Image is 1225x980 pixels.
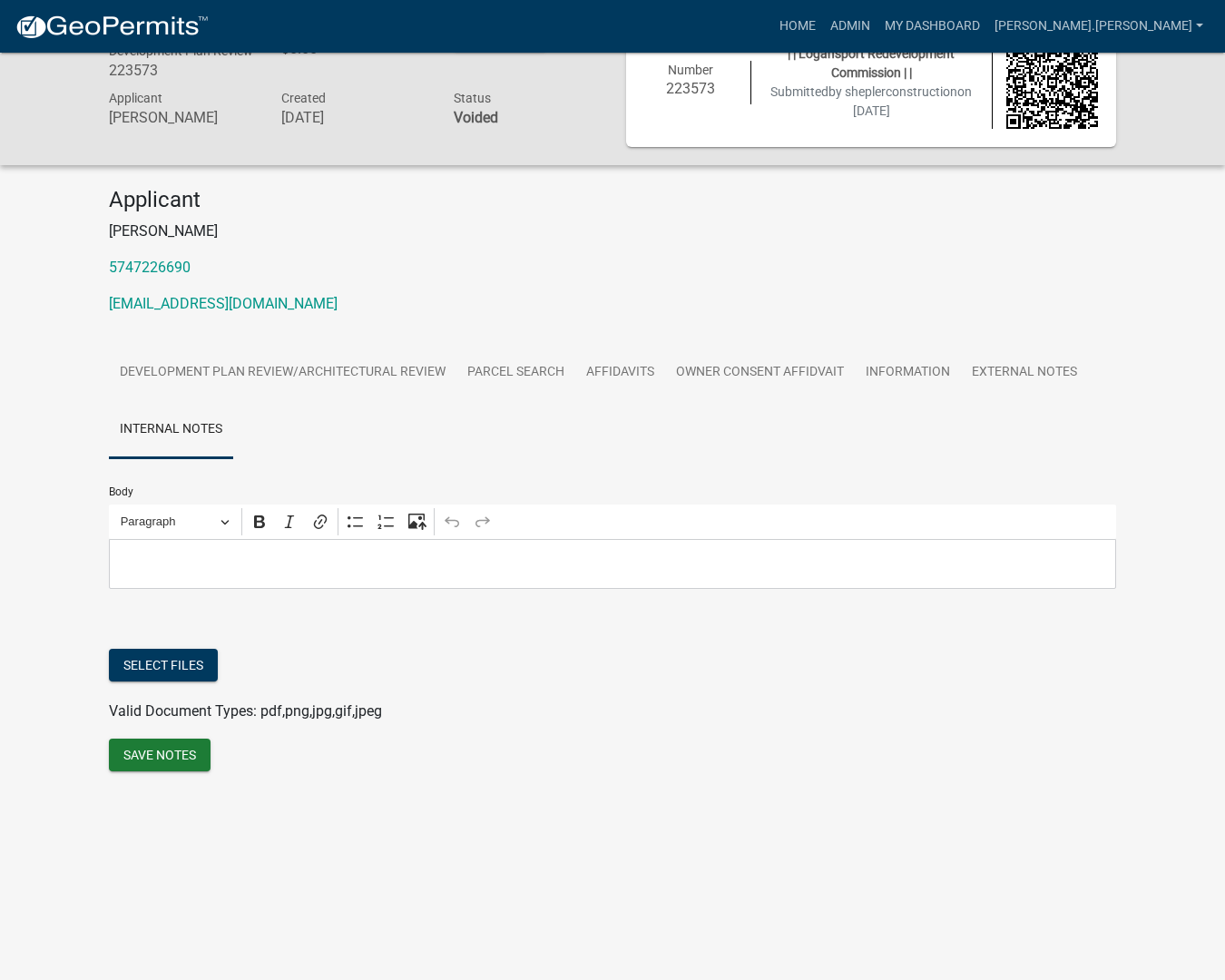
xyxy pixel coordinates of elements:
a: Home [772,9,823,44]
a: Owner Consent Affidvait [665,344,855,402]
a: [PERSON_NAME].[PERSON_NAME] [987,9,1210,44]
a: Parcel search [456,344,575,402]
span: Valid Document Types: pdf,png,jpg,gif,jpeg [109,702,382,720]
p: [PERSON_NAME] [109,220,1116,242]
label: Body [109,486,133,497]
a: Information [855,344,961,402]
div: Editor toolbar [109,505,1116,539]
a: Internal Notes [109,401,233,459]
h6: 223573 [644,80,737,97]
button: Save Notes [109,739,211,771]
span: Submitted on [DATE] [770,84,972,118]
span: by sheplerconstruction [828,84,957,99]
h6: [PERSON_NAME] [109,109,254,126]
a: External Notes [961,344,1088,402]
span: Created [281,91,326,105]
span: Applicant [109,91,162,105]
h6: [DATE] [281,109,426,126]
a: Development Plan Review/Architectural Review [109,344,456,402]
img: QR code [1006,36,1099,129]
button: Select files [109,649,218,681]
a: Admin [823,9,877,44]
strong: Voided [454,109,498,126]
span: Status [454,91,491,105]
a: affidavits [575,344,665,402]
div: Editor editing area: main. Press Alt+0 for help. [109,539,1116,589]
h6: 223573 [109,62,254,79]
a: [EMAIL_ADDRESS][DOMAIN_NAME] [109,295,338,312]
span: Paragraph [121,511,215,533]
a: 5747226690 [109,259,191,276]
h4: Applicant [109,187,1116,213]
span: Number [668,63,713,77]
a: My Dashboard [877,9,987,44]
button: Paragraph, Heading [113,508,238,536]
